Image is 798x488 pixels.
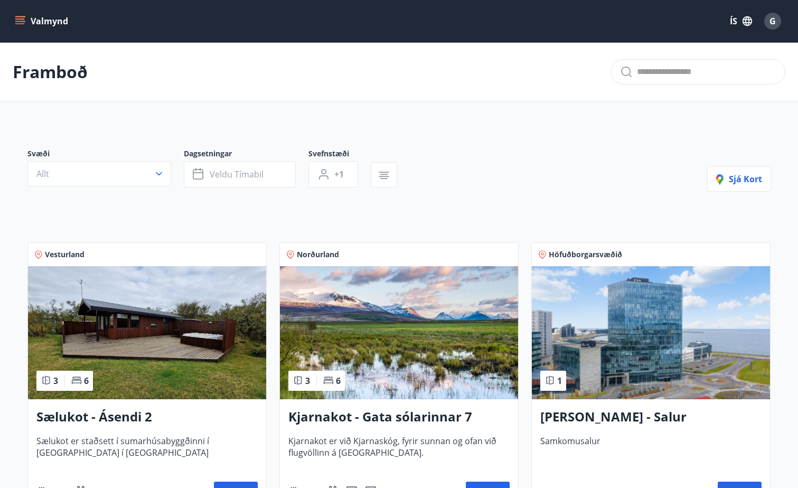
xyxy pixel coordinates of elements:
[28,266,266,399] img: Paella dish
[13,60,88,83] p: Framboð
[210,168,264,180] span: Veldu tímabil
[27,148,184,161] span: Svæði
[308,161,358,187] button: +1
[532,266,770,399] img: Paella dish
[760,8,785,34] button: G
[557,375,562,387] span: 1
[308,148,371,161] span: Svefnstæði
[305,375,310,387] span: 3
[540,408,762,427] h3: [PERSON_NAME] - Salur
[334,168,344,180] span: +1
[184,161,296,187] button: Veldu tímabil
[27,161,171,186] button: Allt
[549,249,622,260] span: Höfuðborgarsvæðið
[45,249,85,260] span: Vesturland
[707,166,771,192] button: Sjá kort
[288,435,510,470] span: Kjarnakot er við Kjarnaskóg, fyrir sunnan og ofan við flugvöllinn á [GEOGRAPHIC_DATA].
[769,15,776,27] span: G
[53,375,58,387] span: 3
[36,408,258,427] h3: Sælukot - Ásendi 2
[13,12,72,31] button: menu
[336,375,341,387] span: 6
[716,173,762,185] span: Sjá kort
[36,168,49,180] span: Allt
[724,12,758,31] button: ÍS
[297,249,339,260] span: Norðurland
[184,148,308,161] span: Dagsetningar
[36,435,258,470] span: Sælukot er staðsett í sumarhúsabyggðinni í [GEOGRAPHIC_DATA] í [GEOGRAPHIC_DATA]
[288,408,510,427] h3: Kjarnakot - Gata sólarinnar 7
[84,375,89,387] span: 6
[540,435,762,470] span: Samkomusalur
[280,266,518,399] img: Paella dish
